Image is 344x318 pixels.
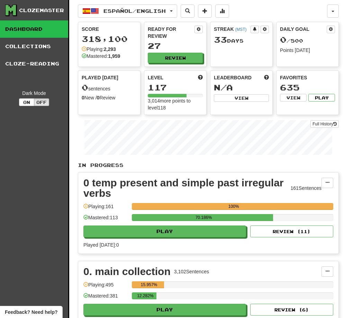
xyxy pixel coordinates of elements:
[250,304,333,316] button: Review (6)
[134,292,156,299] div: 12.282%
[148,42,203,50] div: 27
[82,46,116,53] div: Playing:
[280,94,307,101] button: View
[181,5,194,18] button: Search sentences
[82,95,84,100] strong: 0
[82,35,137,43] div: 318,100
[280,26,327,33] div: Daily Goal
[83,292,128,304] div: Mastered: 381
[34,98,49,106] button: Off
[134,203,333,210] div: 100%
[108,53,120,59] strong: 1,959
[280,74,335,81] div: Favorites
[264,74,269,81] span: This week in points, UTC
[82,53,120,60] div: Mastered:
[83,242,119,248] span: Played [DATE]: 0
[214,26,251,33] div: Streak
[78,162,339,169] p: In Progress
[148,83,203,92] div: 117
[310,120,339,128] a: Full History
[214,35,269,44] div: Day s
[174,268,209,275] div: 3,102 Sentences
[83,214,128,226] div: Mastered: 113
[104,46,116,52] strong: 2,293
[148,53,203,63] button: Review
[280,35,287,44] span: 0
[82,82,88,92] span: 0
[82,74,118,81] span: Played [DATE]
[280,38,303,44] span: / 500
[83,281,128,293] div: Playing: 495
[19,7,64,14] div: Clozemaster
[280,83,335,92] div: 635
[78,5,177,18] button: Español/English
[214,94,269,102] button: View
[214,74,252,81] span: Leaderboard
[83,203,128,214] div: Playing: 161
[82,83,137,92] div: sentences
[214,82,233,92] span: N/A
[148,74,163,81] span: Level
[198,5,212,18] button: Add sentence to collection
[83,304,246,316] button: Play
[83,226,246,237] button: Play
[134,281,164,288] div: 15.957%
[83,266,171,277] div: 0. main collection
[134,214,273,221] div: 70.186%
[5,309,57,316] span: Open feedback widget
[214,35,227,44] span: 33
[148,97,203,111] div: 3,014 more points to level 118
[19,98,34,106] button: On
[198,74,203,81] span: Score more points to level up
[97,95,100,100] strong: 0
[308,94,335,101] button: Play
[215,5,229,18] button: More stats
[83,178,287,198] div: 0 temp present and simple past irregular verbs
[82,26,137,33] div: Score
[103,8,166,14] span: Español / English
[148,26,194,39] div: Ready for Review
[5,90,63,97] div: Dark Mode
[290,185,322,192] div: 161 Sentences
[82,94,137,101] div: New / Review
[235,27,246,32] a: (MST)
[250,226,333,237] button: Review (11)
[280,47,335,54] div: Points [DATE]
